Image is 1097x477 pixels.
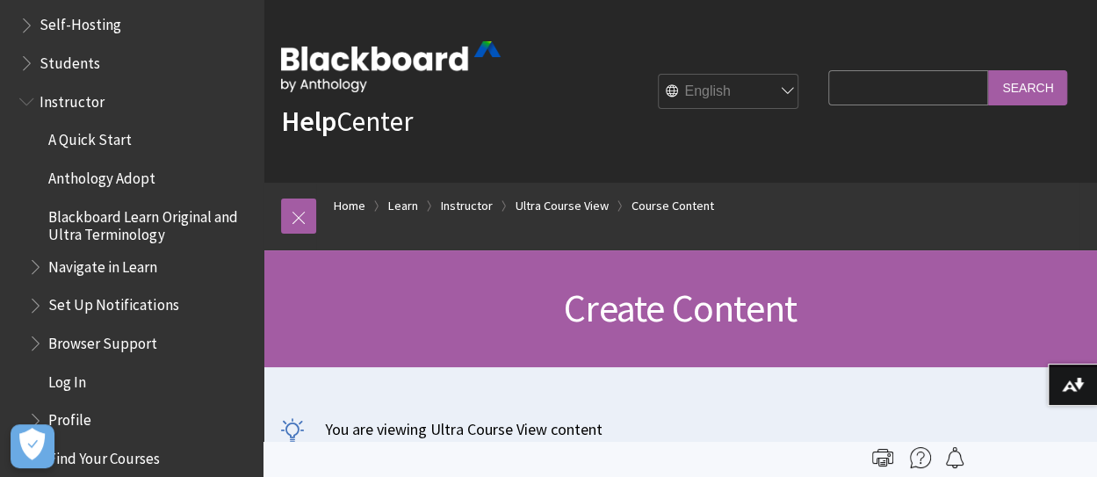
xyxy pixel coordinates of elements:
[334,195,365,217] a: Home
[281,104,336,139] strong: Help
[388,195,418,217] a: Learn
[48,367,86,391] span: Log In
[988,70,1067,105] input: Search
[11,424,54,468] button: Open Preferences
[40,48,100,72] span: Students
[944,447,965,468] img: Follow this page
[48,252,157,276] span: Navigate in Learn
[441,195,493,217] a: Instructor
[659,75,799,110] select: Site Language Selector
[48,202,251,243] span: Blackboard Learn Original and Ultra Terminology
[516,195,609,217] a: Ultra Course View
[281,104,413,139] a: HelpCenter
[48,163,155,187] span: Anthology Adopt
[48,291,178,314] span: Set Up Notifications
[48,406,91,430] span: Profile
[872,447,893,468] img: Print
[281,418,1079,440] p: You are viewing Ultra Course View content
[48,126,132,149] span: A Quick Start
[48,329,157,352] span: Browser Support
[40,87,105,111] span: Instructor
[48,444,160,467] span: Find Your Courses
[281,41,501,92] img: Blackboard by Anthology
[564,284,797,332] span: Create Content
[631,195,714,217] a: Course Content
[910,447,931,468] img: More help
[40,11,121,34] span: Self-Hosting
